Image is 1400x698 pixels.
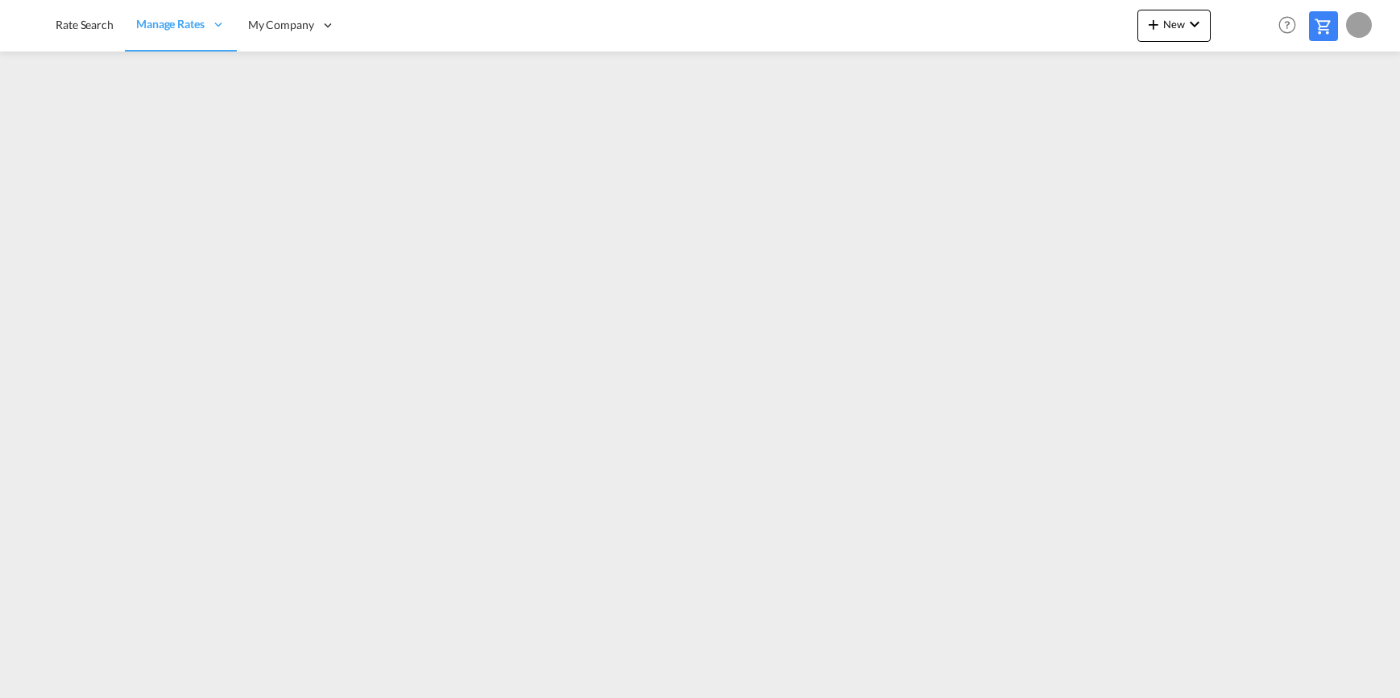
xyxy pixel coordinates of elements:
span: My Company [248,17,314,33]
md-icon: icon-chevron-down [1185,14,1204,34]
span: Manage Rates [136,16,205,32]
md-icon: icon-plus 400-fg [1144,14,1163,34]
span: New [1144,18,1204,31]
span: Help [1274,11,1301,39]
span: Rate Search [56,18,114,31]
div: Help [1274,11,1309,40]
button: icon-plus 400-fgNewicon-chevron-down [1137,10,1211,42]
